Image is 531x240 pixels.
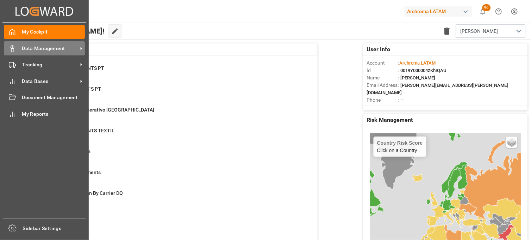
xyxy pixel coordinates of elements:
div: Archroma LATAM [405,6,472,17]
a: My Cockpit [4,25,85,39]
button: show 86 new notifications [475,4,491,19]
span: : [399,60,436,66]
span: : [PERSON_NAME] [399,75,436,80]
a: Layers [506,137,518,148]
span: Account [367,59,399,67]
span: Id [367,67,399,74]
span: Tracking [22,61,78,68]
span: Name [367,74,399,82]
a: 15TRANSSHIPMENTS PTContainer Schema [36,65,309,79]
span: Archroma LATAM [400,60,436,66]
button: open menu [455,24,526,38]
a: 666DemorasContainer Schema [36,210,309,225]
span: Seguimiento Operativo [GEOGRAPHIC_DATA] [54,107,154,113]
span: : — [399,97,404,103]
span: : 0019Y000004zKhIQAU [399,68,447,73]
span: Document Management [22,94,85,101]
a: 209Seguimiento Operativo [GEOGRAPHIC_DATA]Container Schema [36,106,309,121]
span: My Cockpit [22,28,85,36]
span: Data Management [22,45,78,52]
a: 58Escalated ShipmentsContainer Schema [36,169,309,184]
span: : [PERSON_NAME][EMAIL_ADDRESS][PERSON_NAME][DOMAIN_NAME] [367,83,508,95]
button: Archroma LATAM [405,5,475,18]
span: Sidebar Settings [23,225,86,232]
a: My Reports [4,107,85,121]
span: My Reports [22,110,85,118]
span: [PERSON_NAME] [461,28,498,35]
a: 0Customer AvientContainer Schema [36,148,309,163]
h4: Country Risk Score [377,140,423,146]
span: Risk Management [367,116,413,124]
div: Click on a Country [377,140,423,153]
span: Account Type [367,104,399,111]
span: Email Address [367,82,399,89]
button: Help Center [491,4,507,19]
span: Phone [367,96,399,104]
a: 85TRANSSHIPMENTS TEXTILContainer Schema [36,127,309,142]
a: 14CAMBIO DE ETA´S PTContainer Schema [36,85,309,100]
span: Data Bases [22,78,78,85]
a: 0Events Not Given By Carrier DQContainer Schema [36,190,309,204]
span: : Shipper [399,105,416,110]
span: Hello [PERSON_NAME]! [29,24,105,38]
a: Document Management [4,91,85,104]
span: 86 [482,4,491,11]
span: User Info [367,45,391,54]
